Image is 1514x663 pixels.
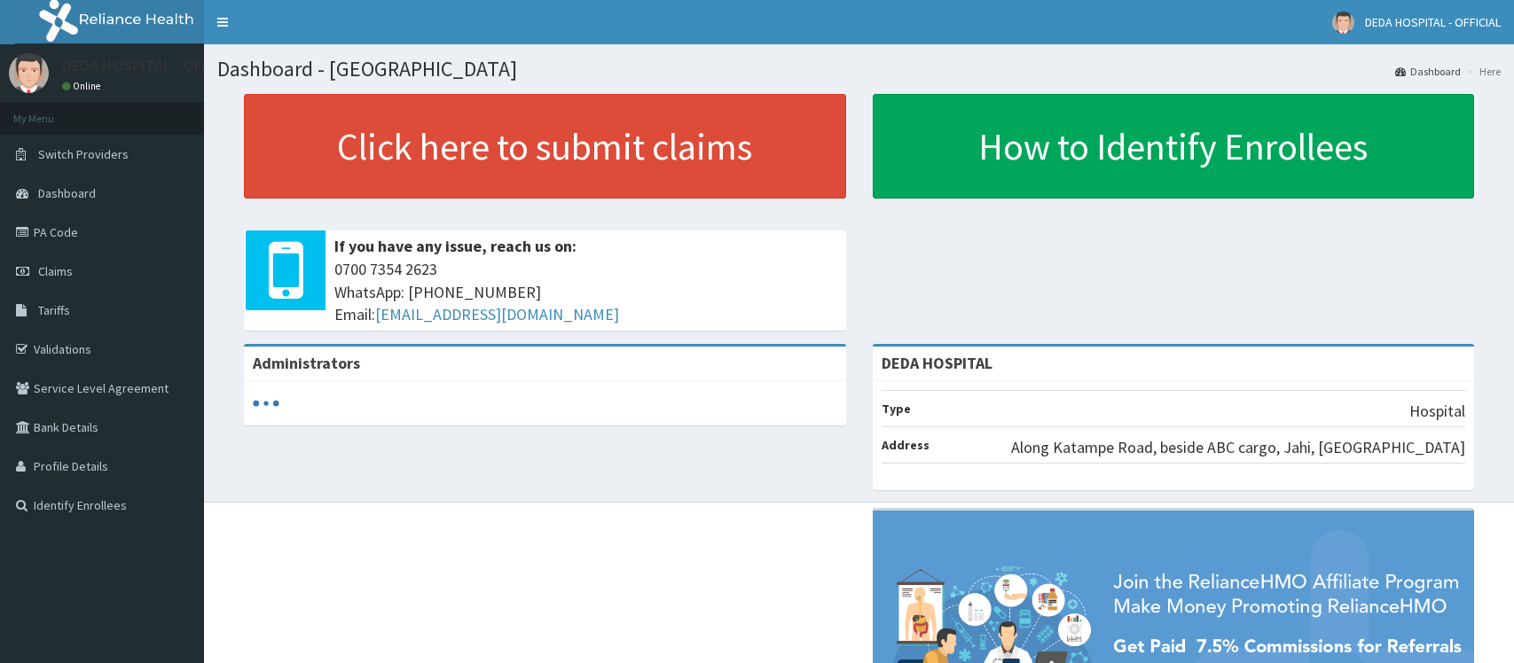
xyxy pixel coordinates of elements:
span: Switch Providers [38,146,129,162]
li: Here [1463,64,1501,79]
a: [EMAIL_ADDRESS][DOMAIN_NAME] [375,304,619,324]
span: DEDA HOSPITAL - OFFICIAL [1365,14,1501,30]
p: DEDA HOSPITAL - OFFICIAL [62,58,245,74]
a: Online [62,80,105,92]
b: Type [882,401,911,417]
b: If you have any issue, reach us on: [334,236,577,256]
a: How to Identify Enrollees [873,94,1475,199]
p: Hospital [1409,400,1465,423]
span: Claims [38,263,73,279]
img: User Image [1332,12,1354,34]
a: Click here to submit claims [244,94,846,199]
img: User Image [9,53,49,93]
span: Dashboard [38,185,96,201]
b: Address [882,437,930,453]
strong: DEDA HOSPITAL [882,353,992,373]
span: 0700 7354 2623 WhatsApp: [PHONE_NUMBER] Email: [334,258,837,326]
span: Tariffs [38,302,70,318]
a: Dashboard [1395,64,1461,79]
b: Administrators [253,353,360,373]
svg: audio-loading [253,390,279,417]
p: Along Katampe Road, beside ABC cargo, Jahi, [GEOGRAPHIC_DATA] [1011,436,1465,459]
h1: Dashboard - [GEOGRAPHIC_DATA] [217,58,1501,81]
